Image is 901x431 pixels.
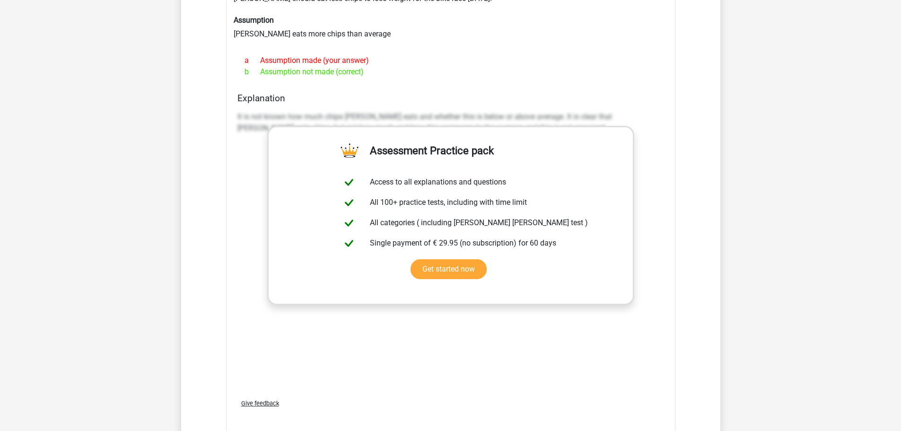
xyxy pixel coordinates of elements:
[237,93,664,104] h4: Explanation
[411,259,487,279] a: Get started now
[241,400,279,407] span: Give feedback
[237,55,664,66] div: Assumption made (your answer)
[245,66,260,78] span: b
[237,66,664,78] div: Assumption not made (correct)
[237,111,664,134] p: It is not known how much chips [PERSON_NAME] eats and whether this is below or above average. It ...
[245,55,260,66] span: a
[234,16,668,25] h6: Assumption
